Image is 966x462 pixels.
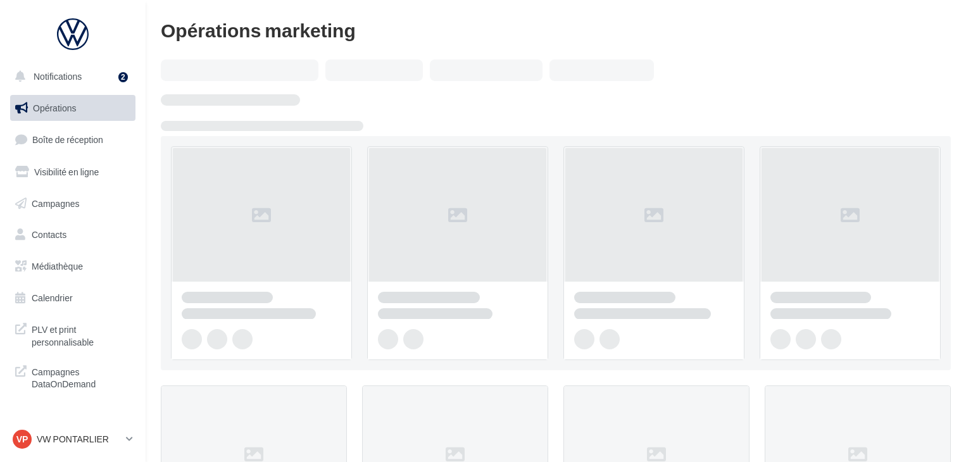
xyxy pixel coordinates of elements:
[32,197,80,208] span: Campagnes
[161,20,951,39] div: Opérations marketing
[8,222,138,248] a: Contacts
[8,190,138,217] a: Campagnes
[33,103,76,113] span: Opérations
[8,316,138,353] a: PLV et print personnalisable
[118,72,128,82] div: 2
[34,71,82,82] span: Notifications
[8,95,138,122] a: Opérations
[32,363,130,390] span: Campagnes DataOnDemand
[8,253,138,280] a: Médiathèque
[32,229,66,240] span: Contacts
[37,433,121,446] p: VW PONTARLIER
[32,292,73,303] span: Calendrier
[32,134,103,145] span: Boîte de réception
[10,427,135,451] a: VP VW PONTARLIER
[32,321,130,348] span: PLV et print personnalisable
[8,63,133,90] button: Notifications 2
[34,166,99,177] span: Visibilité en ligne
[8,285,138,311] a: Calendrier
[32,261,83,272] span: Médiathèque
[8,358,138,396] a: Campagnes DataOnDemand
[8,159,138,185] a: Visibilité en ligne
[16,433,28,446] span: VP
[8,126,138,153] a: Boîte de réception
